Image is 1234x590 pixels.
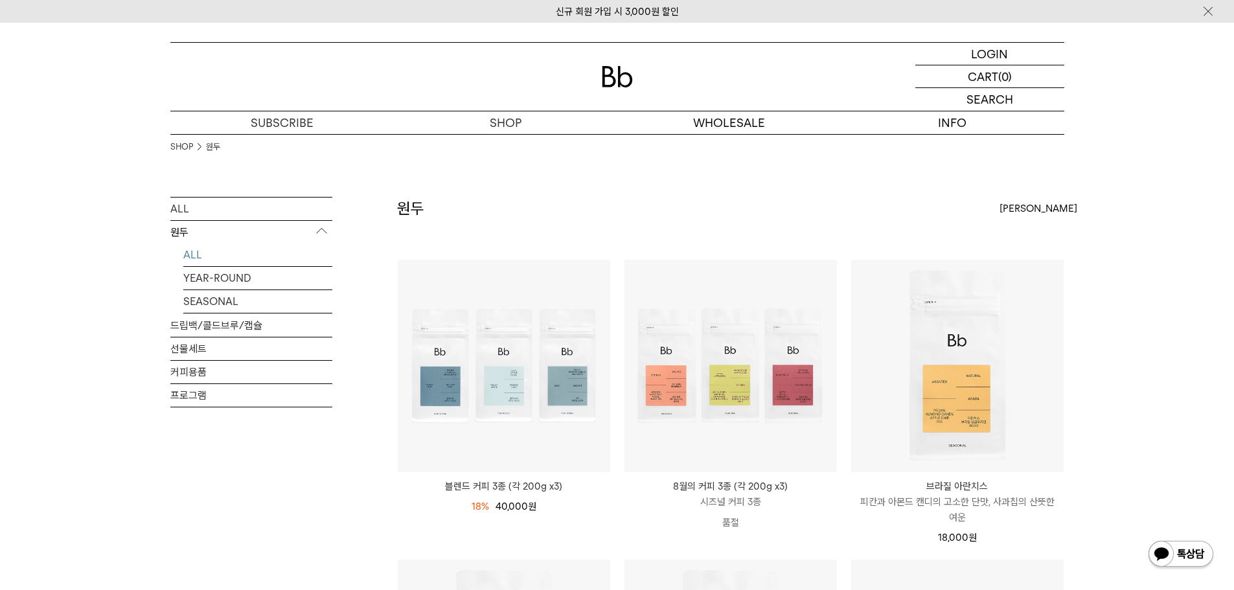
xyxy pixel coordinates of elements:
[624,510,837,536] p: 품절
[851,479,1064,494] p: 브라질 아란치스
[841,111,1064,134] p: INFO
[556,6,679,17] a: 신규 회원 가입 시 3,000원 할인
[170,111,394,134] a: SUBSCRIBE
[966,88,1013,111] p: SEARCH
[624,494,837,510] p: 시즈널 커피 3종
[398,260,610,472] img: 블렌드 커피 3종 (각 200g x3)
[968,532,977,543] span: 원
[397,198,424,220] h2: 원두
[938,532,977,543] span: 18,000
[915,65,1064,88] a: CART (0)
[971,43,1008,65] p: LOGIN
[183,244,332,266] a: ALL
[1147,539,1215,571] img: 카카오톡 채널 1:1 채팅 버튼
[624,479,837,494] p: 8월의 커피 3종 (각 200g x3)
[624,479,837,510] a: 8월의 커피 3종 (각 200g x3) 시즈널 커피 3종
[183,290,332,313] a: SEASONAL
[170,361,332,383] a: 커피용품
[394,111,617,134] a: SHOP
[528,501,536,512] span: 원
[183,267,332,289] a: YEAR-ROUND
[170,141,193,153] a: SHOP
[617,111,841,134] p: WHOLESALE
[170,384,332,407] a: 프로그램
[170,337,332,360] a: 선물세트
[968,65,998,87] p: CART
[851,479,1064,525] a: 브라질 아란치스 피칸과 아몬드 캔디의 고소한 단맛, 사과칩의 산뜻한 여운
[170,221,332,244] p: 원두
[998,65,1012,87] p: (0)
[398,479,610,494] a: 블렌드 커피 3종 (각 200g x3)
[170,198,332,220] a: ALL
[170,314,332,337] a: 드립백/콜드브루/캡슐
[624,260,837,472] img: 8월의 커피 3종 (각 200g x3)
[851,260,1064,472] img: 브라질 아란치스
[915,43,1064,65] a: LOGIN
[206,141,220,153] a: 원두
[472,499,489,514] div: 18%
[1000,201,1077,216] span: [PERSON_NAME]
[496,501,536,512] span: 40,000
[602,66,633,87] img: 로고
[851,494,1064,525] p: 피칸과 아몬드 캔디의 고소한 단맛, 사과칩의 산뜻한 여운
